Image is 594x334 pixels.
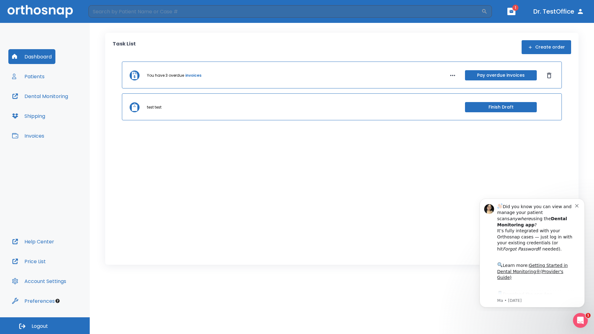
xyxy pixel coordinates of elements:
[27,105,105,110] p: Message from Ma, sent 6w ago
[27,97,105,129] div: Download the app: | ​ Let us know if you need help getting started!
[470,193,594,311] iframe: Intercom notifications message
[8,293,58,308] button: Preferences
[8,109,49,123] button: Shipping
[105,10,110,15] button: Dismiss notification
[8,49,55,64] button: Dashboard
[522,40,571,54] button: Create order
[465,70,537,80] button: Pay overdue invoices
[8,234,58,249] button: Help Center
[531,6,587,17] button: Dr. TestOffice
[113,40,136,54] p: Task List
[8,128,48,143] button: Invoices
[32,323,48,330] span: Logout
[573,313,588,328] iframe: Intercom live chat
[55,298,60,304] div: Tooltip anchor
[185,73,201,78] a: invoices
[88,5,481,18] input: Search by Patient Name or Case #
[27,99,82,110] a: App Store
[147,73,184,78] p: You have 3 overdue
[544,71,554,80] button: Dismiss
[147,105,161,110] p: test test
[8,254,49,269] button: Price List
[8,89,72,104] button: Dental Monitoring
[8,69,48,84] button: Patients
[8,274,70,289] button: Account Settings
[7,5,73,18] img: Orthosnap
[586,313,591,318] span: 1
[512,5,519,11] span: 1
[465,102,537,112] button: Finish Draft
